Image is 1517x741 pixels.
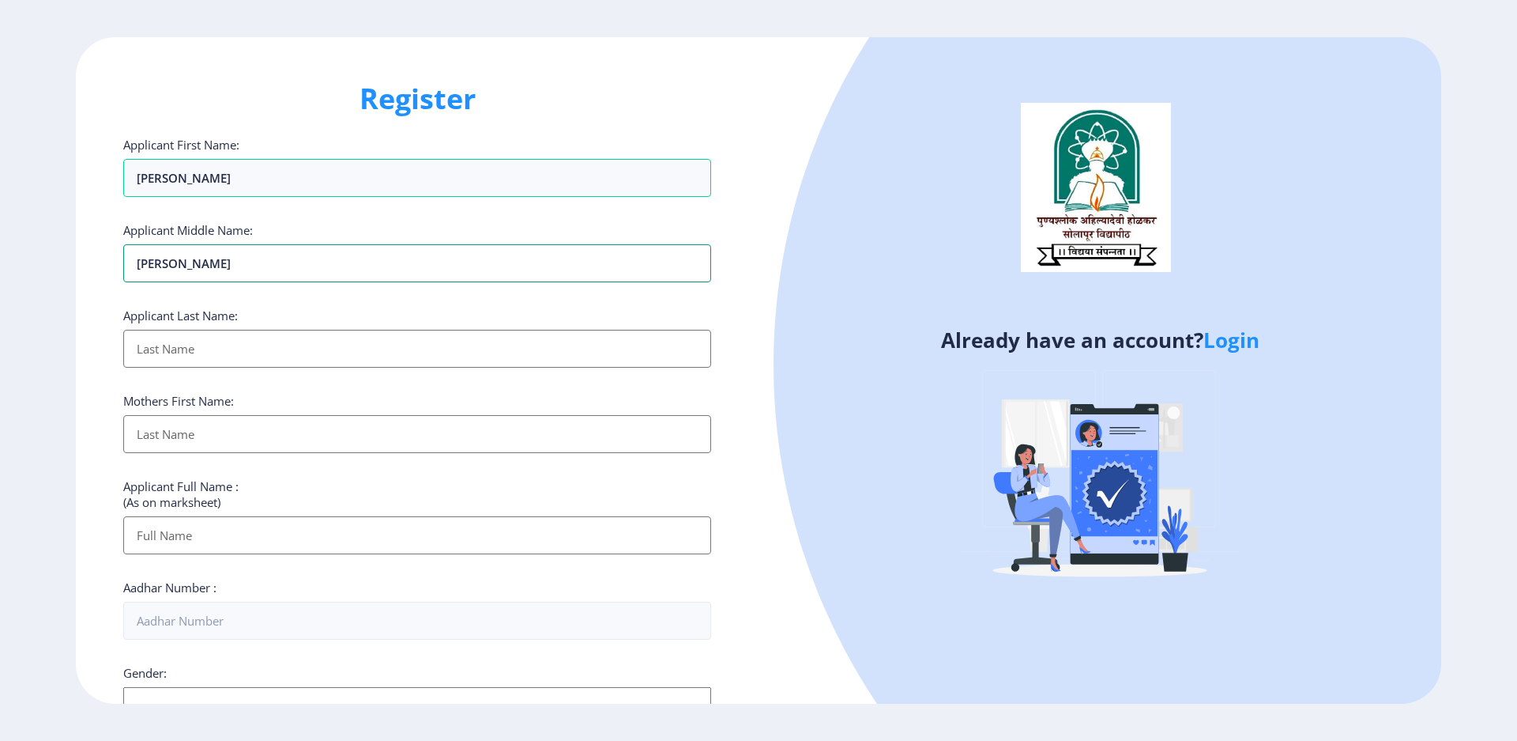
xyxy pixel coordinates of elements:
[1021,103,1171,272] img: logo
[1203,326,1259,354] a: Login
[123,222,253,238] label: Applicant Middle Name:
[123,580,216,595] label: Aadhar Number :
[123,244,711,282] input: First Name
[123,137,239,153] label: Applicant First Name:
[123,308,238,323] label: Applicant Last Name:
[770,327,1429,353] h4: Already have an account?
[962,340,1238,617] img: Verified-rafiki.svg
[123,665,167,681] label: Gender:
[123,80,711,118] h1: Register
[123,159,711,197] input: First Name
[123,393,234,409] label: Mothers First Name:
[123,415,711,453] input: Last Name
[123,516,711,554] input: Full Name
[123,330,711,368] input: Last Name
[123,478,239,510] label: Applicant Full Name : (As on marksheet)
[123,602,711,640] input: Aadhar Number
